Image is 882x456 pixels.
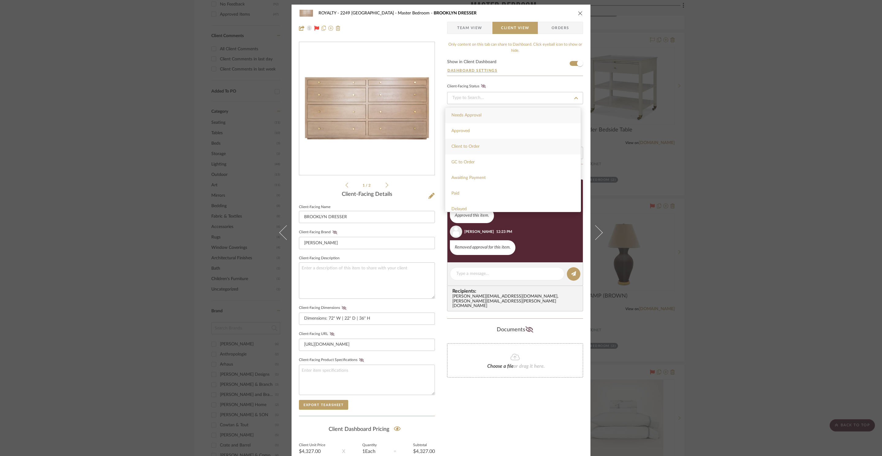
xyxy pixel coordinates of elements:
[447,83,488,89] div: Client-Facing Status
[447,42,583,54] div: Only content on this tab can share to Dashboard. Click eyeball icon to show or hide.
[362,444,377,447] label: Quantity
[299,422,435,436] div: Client Dashboard Pricing
[328,332,336,336] button: Client-Facing URL
[299,339,435,351] input: Enter item URL
[340,306,348,310] button: Client-Facing Dimensions
[299,313,435,325] input: Enter item dimensions
[413,444,435,447] label: Subtotal
[514,364,545,369] span: or drag it here.
[450,226,462,238] img: user_avatar.png
[452,288,580,294] span: Recipients:
[447,92,583,104] input: Type to Search…
[336,26,341,31] img: Remove from project
[368,184,371,187] span: 2
[447,68,498,73] button: Dashboard Settings
[342,448,345,455] div: X
[299,206,330,209] label: Client-Facing Name
[451,144,480,149] span: Client to Order
[451,176,486,180] span: Awaiting Payment
[452,294,580,309] div: [PERSON_NAME][EMAIL_ADDRESS][DOMAIN_NAME] , [PERSON_NAME][EMAIL_ADDRESS][PERSON_NAME][DOMAIN_NAME]
[357,358,366,362] button: Client-Facing Product Specifications
[464,229,494,234] div: [PERSON_NAME]
[398,11,434,15] span: Master Bedroom
[451,129,470,133] span: Approved
[299,7,314,19] img: 65b6e5b9-9903-43d9-8e44-a032f366989e_48x40.jpg
[299,211,435,223] input: Enter Client-Facing Item Name
[299,306,348,310] label: Client-Facing Dimensions
[487,364,514,369] span: Choose a file
[451,160,475,164] span: GC to Order
[394,448,396,455] div: =
[299,230,339,234] label: Client-Facing Brand
[318,11,398,15] span: ROYALTY - 2249 [GEOGRAPHIC_DATA]
[299,444,325,447] label: Client Unit Price
[450,240,515,255] div: Removed approval for this item.
[331,230,339,234] button: Client-Facing Brand
[451,113,481,117] span: Needs Approval
[413,449,435,454] div: $4,327.00
[545,22,576,34] span: Orders
[451,191,459,196] span: Paid
[299,332,336,336] label: Client-Facing URL
[299,191,435,198] div: Client-Facing Details
[434,11,477,15] span: BROOKLYN DRESSER
[363,184,366,187] span: 1
[447,325,583,335] div: Documents
[457,22,482,34] span: Team View
[496,229,512,234] div: 12:23 PM
[299,237,435,249] input: Enter Client-Facing Brand
[299,358,366,362] label: Client-Facing Product Specifications
[362,449,377,454] div: 1 Each
[366,184,368,187] span: /
[299,61,435,156] div: 0
[501,22,529,34] span: Client View
[578,10,583,16] button: close
[450,208,494,223] div: Approved this item.
[451,207,467,211] span: Delayed
[299,257,340,260] label: Client-Facing Description
[299,400,348,410] button: Export Tearsheet
[299,449,325,454] div: $4,327.00
[299,61,435,156] img: 65b6e5b9-9903-43d9-8e44-a032f366989e_436x436.jpg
